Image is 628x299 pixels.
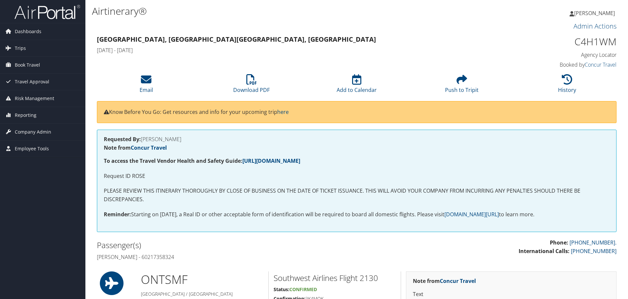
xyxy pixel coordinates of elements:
img: airportal-logo.png [14,4,80,20]
strong: Phone: [550,239,568,246]
h4: [DATE] - [DATE] [97,47,484,54]
span: Company Admin [15,124,51,140]
a: [PHONE_NUMBER] [571,247,617,255]
strong: Reminder: [104,211,131,218]
span: Dashboards [15,23,41,40]
span: Risk Management [15,90,54,107]
h4: Booked by [494,61,617,68]
h2: Southwest Airlines Flight 2130 [274,272,396,284]
strong: To access the Travel Vendor Health and Safety Guide: [104,157,300,164]
span: Travel Approval [15,74,49,90]
a: [PERSON_NAME] [570,3,621,23]
a: Concur Travel [585,61,617,68]
a: [DOMAIN_NAME][URL] [444,211,499,218]
h4: Agency Locator [494,51,617,58]
h2: Passenger(s) [97,240,352,251]
p: Know Before You Go: Get resources and info for your upcoming trip [104,108,610,117]
a: [URL][DOMAIN_NAME] [242,157,300,164]
a: Add to Calendar [337,78,377,94]
a: Concur Travel [131,144,167,151]
a: Admin Actions [573,22,617,31]
h4: [PERSON_NAME] - 60217358324 [97,253,352,261]
p: Request ID ROSE [104,172,610,181]
h1: Airtinerary® [92,4,445,18]
a: History [558,78,576,94]
span: Trips [15,40,26,56]
a: here [277,108,289,116]
a: Push to Tripit [445,78,479,94]
strong: [GEOGRAPHIC_DATA], [GEOGRAPHIC_DATA] [GEOGRAPHIC_DATA], [GEOGRAPHIC_DATA] [97,35,376,44]
a: Concur Travel [440,277,476,285]
strong: Requested By: [104,136,141,143]
span: Employee Tools [15,140,49,157]
p: PLEASE REVIEW THIS ITINERARY THOROUGHLY BY CLOSE OF BUSINESS ON THE DATE OF TICKET ISSUANCE. THIS... [104,187,610,203]
h1: ONT SMF [141,271,263,288]
span: Book Travel [15,57,40,73]
strong: Note from [413,277,476,285]
p: Starting on [DATE], a Real ID or other acceptable form of identification will be required to boar... [104,210,610,219]
strong: Note from [104,144,167,151]
h5: [GEOGRAPHIC_DATA] / [GEOGRAPHIC_DATA] [141,291,263,297]
h1: C4H1WM [494,35,617,49]
h4: [PERSON_NAME] [104,137,610,142]
a: Download PDF [233,78,270,94]
span: Reporting [15,107,36,123]
strong: Status: [274,286,289,292]
span: Confirmed [289,286,317,292]
span: [PERSON_NAME] [574,10,615,17]
strong: International Calls: [519,247,570,255]
a: [PHONE_NUMBER]. [570,239,617,246]
a: Email [140,78,153,94]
